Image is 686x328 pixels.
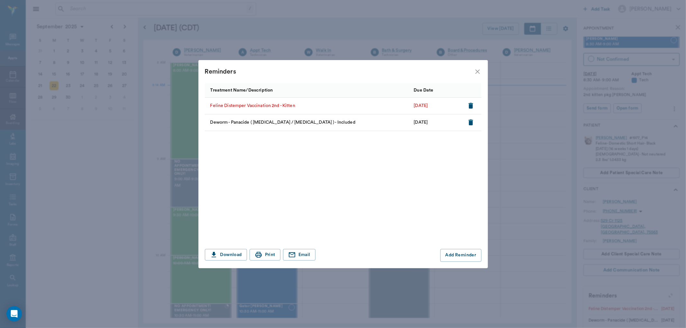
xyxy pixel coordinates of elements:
p: Deworm - Panacide ( [MEDICAL_DATA] / [MEDICAL_DATA] ) - Included [210,119,355,126]
button: Add Reminder [440,249,481,262]
p: [DATE] [414,119,428,126]
button: Sort [467,86,476,95]
button: Sort [274,86,283,95]
button: close [474,68,481,75]
button: Download [205,249,247,261]
div: Reminders [205,66,474,77]
button: Email [283,249,316,261]
button: Sort [435,86,444,95]
button: Print [250,249,280,261]
p: [DATE] [414,102,428,109]
p: Feline Distemper Vaccination 2nd - Kitten [210,102,295,109]
div: Due Date [414,81,434,99]
div: Treatment Name/Description [210,81,273,99]
div: Open Intercom Messenger [6,306,22,322]
div: Treatment Name/Description [205,83,411,97]
div: Due Date [411,83,462,97]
